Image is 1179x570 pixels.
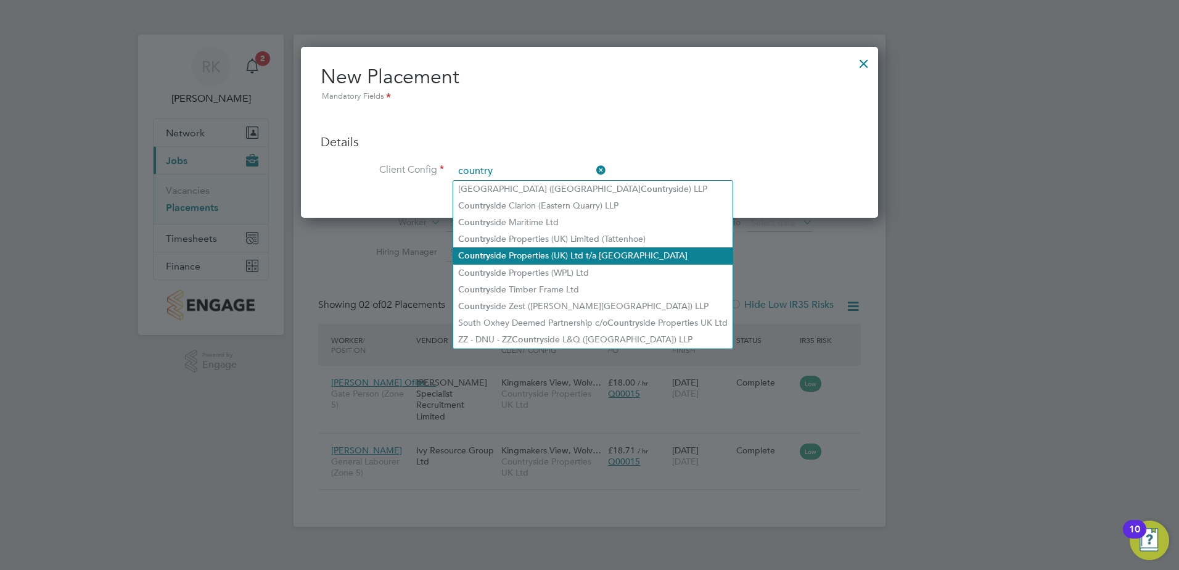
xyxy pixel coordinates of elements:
[458,301,490,312] b: Country
[453,298,733,315] li: side Zest ([PERSON_NAME][GEOGRAPHIC_DATA]) LLP
[458,268,490,278] b: Country
[458,234,490,244] b: Country
[458,250,490,261] b: Country
[321,64,858,104] h2: New Placement
[458,200,490,211] b: Country
[453,247,733,264] li: side Properties (UK) Ltd t/a [GEOGRAPHIC_DATA]
[321,90,858,104] div: Mandatory Fields
[453,231,733,247] li: side Properties (UK) Limited (Tattenhoe)
[453,331,733,348] li: ZZ - DNU - ZZ side L&Q ([GEOGRAPHIC_DATA]) LLP
[607,318,639,328] b: Country
[458,217,490,228] b: Country
[454,162,606,181] input: Search for...
[453,265,733,281] li: side Properties (WPL) Ltd
[453,281,733,298] li: side Timber Frame Ltd
[453,181,733,197] li: [GEOGRAPHIC_DATA] ([GEOGRAPHIC_DATA] side) LLP
[641,184,673,194] b: Country
[512,334,544,345] b: Country
[453,197,733,214] li: side Clarion (Eastern Quarry) LLP
[453,214,733,231] li: side Maritime Ltd
[453,315,733,331] li: South Oxhey Deemed Partnership c/o side Properties UK Ltd
[1130,521,1169,560] button: Open Resource Center, 10 new notifications
[321,134,858,150] h3: Details
[321,163,444,176] label: Client Config
[458,284,490,295] b: Country
[1129,529,1140,545] div: 10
